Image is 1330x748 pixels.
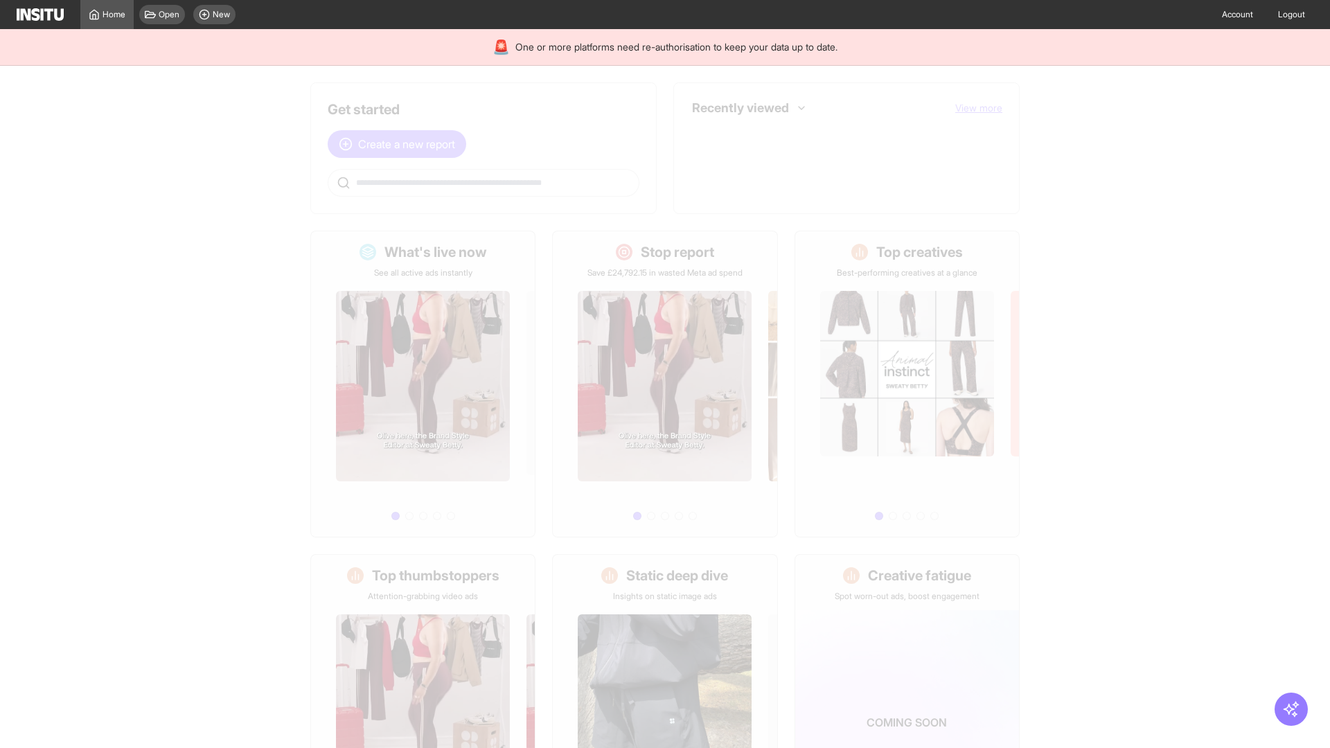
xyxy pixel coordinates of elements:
span: One or more platforms need re-authorisation to keep your data up to date. [515,40,837,54]
span: Open [159,9,179,20]
span: New [213,9,230,20]
span: Home [103,9,125,20]
div: 🚨 [493,37,510,57]
img: Logo [17,8,64,21]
